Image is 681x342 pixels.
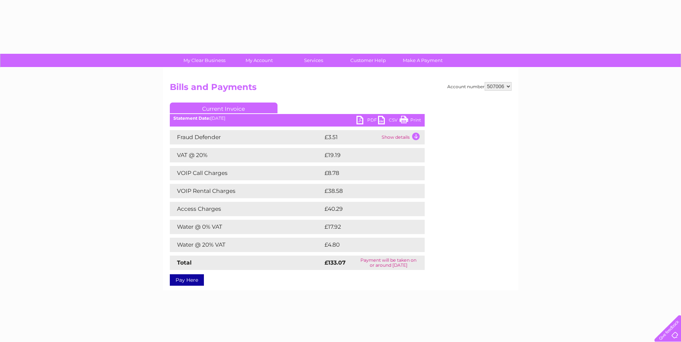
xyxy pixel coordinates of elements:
[170,274,204,286] a: Pay Here
[175,54,234,67] a: My Clear Business
[447,82,512,91] div: Account number
[393,54,452,67] a: Make A Payment
[400,116,421,126] a: Print
[323,130,380,144] td: £3.51
[177,259,192,266] strong: Total
[323,184,410,198] td: £38.58
[378,116,400,126] a: CSV
[323,220,409,234] td: £17.92
[170,220,323,234] td: Water @ 0% VAT
[170,238,323,252] td: Water @ 20% VAT
[170,166,323,180] td: VOIP Call Charges
[339,54,398,67] a: Customer Help
[323,202,410,216] td: £40.29
[170,82,512,96] h2: Bills and Payments
[323,238,408,252] td: £4.80
[170,103,277,113] a: Current Invoice
[170,116,425,121] div: [DATE]
[380,130,425,144] td: Show details
[170,202,323,216] td: Access Charges
[229,54,289,67] a: My Account
[356,116,378,126] a: PDF
[323,148,409,162] td: £19.19
[284,54,343,67] a: Services
[173,115,210,121] b: Statement Date:
[325,259,346,266] strong: £133.07
[170,130,323,144] td: Fraud Defender
[170,184,323,198] td: VOIP Rental Charges
[170,148,323,162] td: VAT @ 20%
[353,256,425,270] td: Payment will be taken on or around [DATE]
[323,166,408,180] td: £8.78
